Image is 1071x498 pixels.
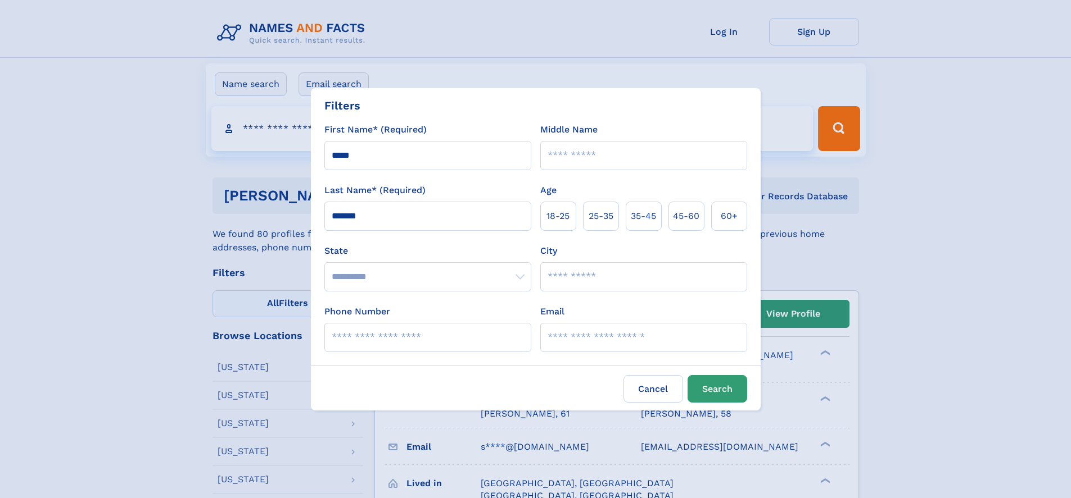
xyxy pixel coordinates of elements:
label: First Name* (Required) [324,123,427,136]
label: Age [540,184,557,197]
span: 35‑45 [631,209,656,223]
button: Search [688,375,747,403]
label: Middle Name [540,123,598,136]
span: 25‑35 [589,209,613,223]
label: Email [540,305,564,318]
span: 60+ [721,209,738,223]
label: State [324,244,531,258]
label: Cancel [623,375,683,403]
span: 18‑25 [546,209,570,223]
span: 45‑60 [673,209,699,223]
label: City [540,244,557,258]
label: Phone Number [324,305,390,318]
label: Last Name* (Required) [324,184,426,197]
div: Filters [324,97,360,114]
